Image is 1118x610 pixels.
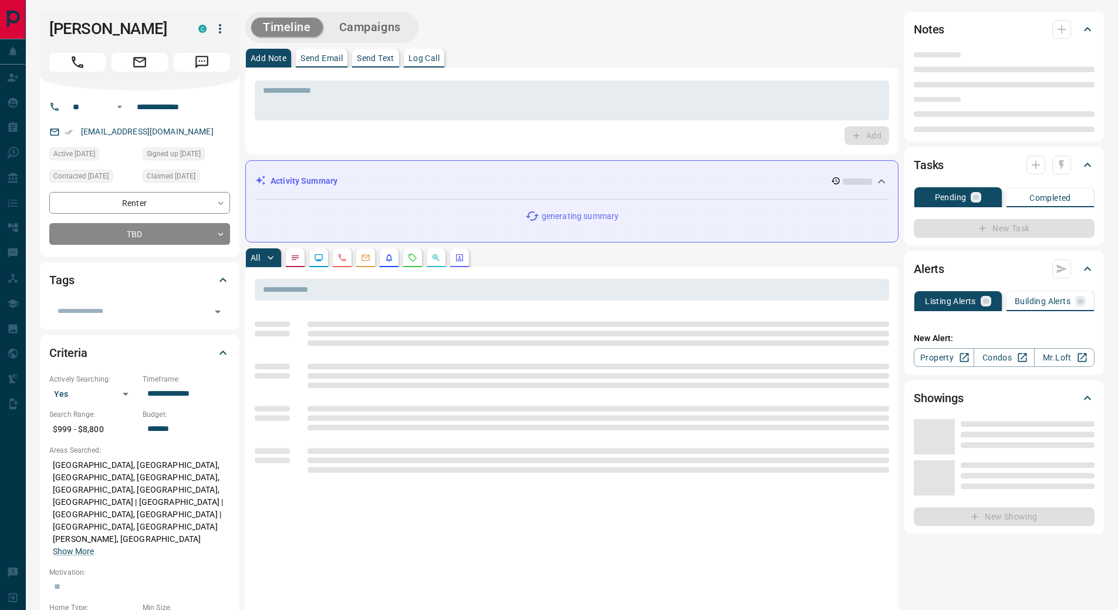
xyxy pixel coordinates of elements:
[53,148,95,160] span: Active [DATE]
[914,15,1095,43] div: Notes
[291,253,300,262] svg: Notes
[112,53,168,72] span: Email
[147,148,201,160] span: Signed up [DATE]
[255,170,889,192] div: Activity Summary
[251,54,286,62] p: Add Note
[143,409,230,420] p: Budget:
[251,254,260,262] p: All
[408,253,417,262] svg: Requests
[49,170,137,186] div: Thu Oct 09 2025
[49,223,230,245] div: TBD
[935,193,967,201] p: Pending
[143,374,230,385] p: Timeframe:
[455,253,464,262] svg: Agent Actions
[542,210,619,223] p: generating summary
[337,253,347,262] svg: Calls
[327,18,413,37] button: Campaigns
[49,266,230,294] div: Tags
[384,253,394,262] svg: Listing Alerts
[300,54,343,62] p: Send Email
[357,54,394,62] p: Send Text
[974,348,1034,367] a: Condos
[914,255,1095,283] div: Alerts
[914,156,944,174] h2: Tasks
[49,409,137,420] p: Search Range:
[914,332,1095,345] p: New Alert:
[210,304,226,320] button: Open
[49,343,87,362] h2: Criteria
[914,20,944,39] h2: Notes
[1015,297,1070,305] p: Building Alerts
[49,147,137,164] div: Thu Oct 09 2025
[49,385,137,403] div: Yes
[49,456,230,561] p: [GEOGRAPHIC_DATA], [GEOGRAPHIC_DATA], [GEOGRAPHIC_DATA], [GEOGRAPHIC_DATA], [GEOGRAPHIC_DATA], [G...
[408,54,440,62] p: Log Call
[53,545,94,558] button: Show More
[49,420,137,439] p: $999 - $8,800
[65,128,73,136] svg: Email Verified
[49,271,74,289] h2: Tags
[271,175,337,187] p: Activity Summary
[49,53,106,72] span: Call
[925,297,976,305] p: Listing Alerts
[914,389,964,407] h2: Showings
[1029,194,1071,202] p: Completed
[914,384,1095,412] div: Showings
[431,253,441,262] svg: Opportunities
[53,170,109,182] span: Contacted [DATE]
[914,151,1095,179] div: Tasks
[914,259,944,278] h2: Alerts
[314,253,323,262] svg: Lead Browsing Activity
[81,127,214,136] a: [EMAIL_ADDRESS][DOMAIN_NAME]
[147,170,195,182] span: Claimed [DATE]
[251,18,323,37] button: Timeline
[914,348,974,367] a: Property
[361,253,370,262] svg: Emails
[1034,348,1095,367] a: Mr.Loft
[49,339,230,367] div: Criteria
[49,374,137,385] p: Actively Searching:
[198,25,207,33] div: condos.ca
[174,53,230,72] span: Message
[143,147,230,164] div: Mon May 30 2022
[49,445,230,456] p: Areas Searched:
[49,567,230,578] p: Motivation:
[113,100,127,114] button: Open
[49,19,181,38] h1: [PERSON_NAME]
[143,170,230,186] div: Mon May 30 2022
[49,192,230,214] div: Renter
